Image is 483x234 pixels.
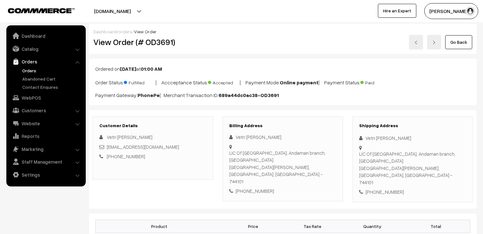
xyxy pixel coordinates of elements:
[424,3,478,19] button: [PERSON_NAME]
[96,220,223,233] th: Product
[280,79,319,86] b: Online payment
[93,37,213,47] h2: View Order (# OD3691)
[107,153,145,159] a: [PHONE_NUMBER]
[93,28,472,35] div: / /
[8,130,84,142] a: Reports
[378,4,416,18] a: Hire an Expert
[93,29,117,34] a: Dashboard
[8,43,84,55] a: Catalog
[8,56,84,67] a: Orders
[8,92,84,103] a: WebPOS
[360,78,392,86] span: Paid
[118,29,132,34] a: orders
[445,35,472,49] a: Go Back
[95,65,470,73] p: Ordered on at
[229,123,336,128] h3: Billing Address
[229,133,336,141] div: Vetri [PERSON_NAME]
[342,220,402,233] th: Quantity
[107,144,179,150] a: [EMAIL_ADDRESS][DOMAIN_NAME]
[8,6,64,14] a: COMMMERCE
[72,3,153,19] button: [DOMAIN_NAME]
[359,123,466,128] h3: Shipping Address
[120,66,136,72] b: [DATE]
[414,41,418,44] img: left-arrow.png
[107,134,152,140] span: Vetri [PERSON_NAME]
[21,84,84,90] a: Contact Enquires
[21,75,84,82] a: Abandoned Cart
[432,41,436,44] img: right-arrow.png
[8,8,75,13] img: COMMMERCE
[134,29,157,34] span: View Order
[402,220,470,233] th: Total
[95,91,470,99] p: Payment Gateway: | Merchant Transaction ID:
[8,118,84,129] a: Website
[8,105,84,116] a: Customers
[124,78,156,86] span: Fulfilled
[283,220,342,233] th: Tax Rate
[218,92,279,98] b: 689a44dc0ac38-OD3691
[229,187,336,195] div: [PHONE_NUMBER]
[141,66,162,72] b: 01:00 AM
[21,67,84,74] a: Orders
[95,78,470,86] p: Order Status: | Accceptance Status: | Payment Mode: | Payment Status:
[99,123,206,128] h3: Customer Details
[223,220,283,233] th: Price
[359,150,466,186] div: LIC Of [GEOGRAPHIC_DATA], Andaman branch, [GEOGRAPHIC_DATA] [GEOGRAPHIC_DATA][PERSON_NAME], [GEOG...
[8,30,84,42] a: Dashboard
[8,143,84,155] a: Marketing
[466,6,475,16] img: user
[8,169,84,180] a: Settings
[359,188,466,196] div: [PHONE_NUMBER]
[138,92,160,98] b: PhonePe
[208,78,240,86] span: Accepted
[8,156,84,167] a: Staff Management
[229,149,336,185] div: LIC Of [GEOGRAPHIC_DATA], Andaman branch, [GEOGRAPHIC_DATA] [GEOGRAPHIC_DATA][PERSON_NAME], [GEOG...
[359,134,466,142] div: Vetri [PERSON_NAME]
